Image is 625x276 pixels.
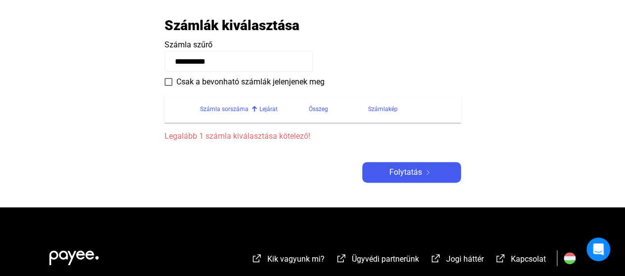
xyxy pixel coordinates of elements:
[586,237,610,261] div: Open Intercom Messenger
[267,254,325,264] span: Kik vagyunk mi?
[309,103,368,115] div: Összeg
[49,245,99,265] img: white-payee-white-dot.svg
[309,103,328,115] div: Összeg
[251,256,325,265] a: external-link-whiteKik vagyunk mi?
[362,162,461,183] button: Folytatásarrow-right-white
[564,252,576,264] img: HU.svg
[495,253,506,263] img: external-link-white
[200,103,249,115] div: Számla sorszáma
[335,256,419,265] a: external-link-whiteÜgyvédi partnerünk
[368,103,449,115] div: Számlakép
[165,40,212,49] span: Számla szűrő
[430,256,484,265] a: external-link-whiteJogi háttér
[495,256,546,265] a: external-link-whiteKapcsolat
[259,103,309,115] div: Lejárat
[511,254,546,264] span: Kapcsolat
[352,254,419,264] span: Ügyvédi partnerünk
[368,103,398,115] div: Számlakép
[251,253,263,263] img: external-link-white
[335,253,347,263] img: external-link-white
[176,76,325,88] span: Csak a bevonható számlák jelenjenek meg
[165,17,299,34] h2: Számlák kiválasztása
[446,254,484,264] span: Jogi háttér
[165,130,461,142] span: Legalább 1 számla kiválasztása kötelező!
[430,253,442,263] img: external-link-white
[200,103,259,115] div: Számla sorszáma
[422,170,434,175] img: arrow-right-white
[389,166,422,178] span: Folytatás
[259,103,278,115] div: Lejárat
